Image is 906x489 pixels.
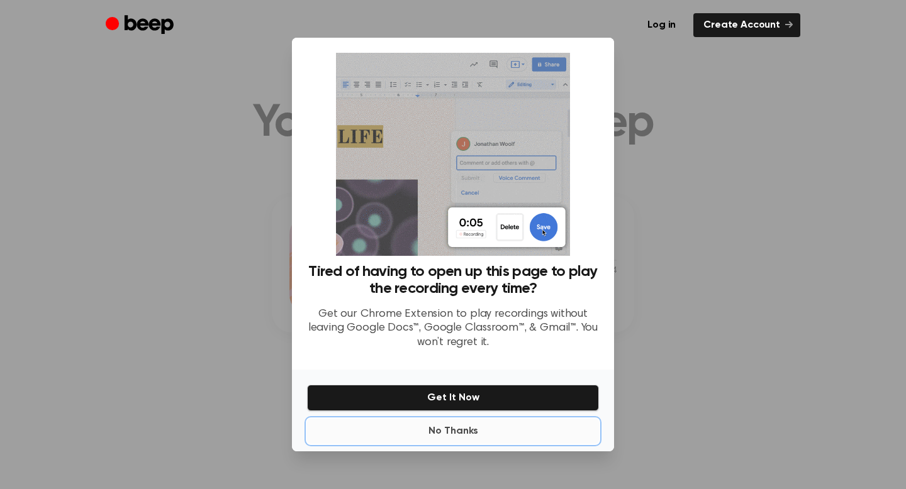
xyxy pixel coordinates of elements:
a: Beep [106,13,177,38]
img: Beep extension in action [336,53,569,256]
button: No Thanks [307,419,599,444]
p: Get our Chrome Extension to play recordings without leaving Google Docs™, Google Classroom™, & Gm... [307,307,599,350]
a: Log in [637,13,686,37]
h3: Tired of having to open up this page to play the recording every time? [307,263,599,297]
a: Create Account [693,13,800,37]
button: Get It Now [307,385,599,411]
